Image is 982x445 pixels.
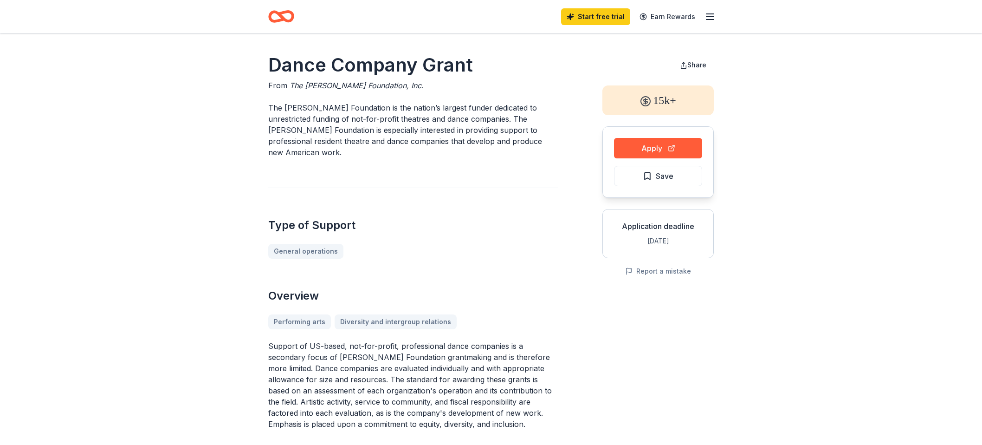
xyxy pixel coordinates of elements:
span: The [PERSON_NAME] Foundation, Inc. [290,81,424,90]
a: Earn Rewards [634,8,701,25]
button: Apply [614,138,702,158]
span: Share [687,61,706,69]
button: Share [672,56,714,74]
div: 15k+ [602,85,714,115]
div: [DATE] [610,236,706,247]
p: Support of US-based, not-for-profit, professional dance companies is a secondary focus of [PERSON... [268,340,558,430]
div: Application deadline [610,221,706,232]
h1: Dance Company Grant [268,52,558,78]
button: Save [614,166,702,186]
h2: Type of Support [268,218,558,233]
span: Save [656,170,673,182]
a: Start free trial [561,8,630,25]
div: From [268,80,558,91]
a: Home [268,6,294,27]
button: Report a mistake [625,266,691,277]
h2: Overview [268,288,558,303]
p: The [PERSON_NAME] Foundation is the nation’s largest funder dedicated to unrestricted funding of ... [268,102,558,158]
